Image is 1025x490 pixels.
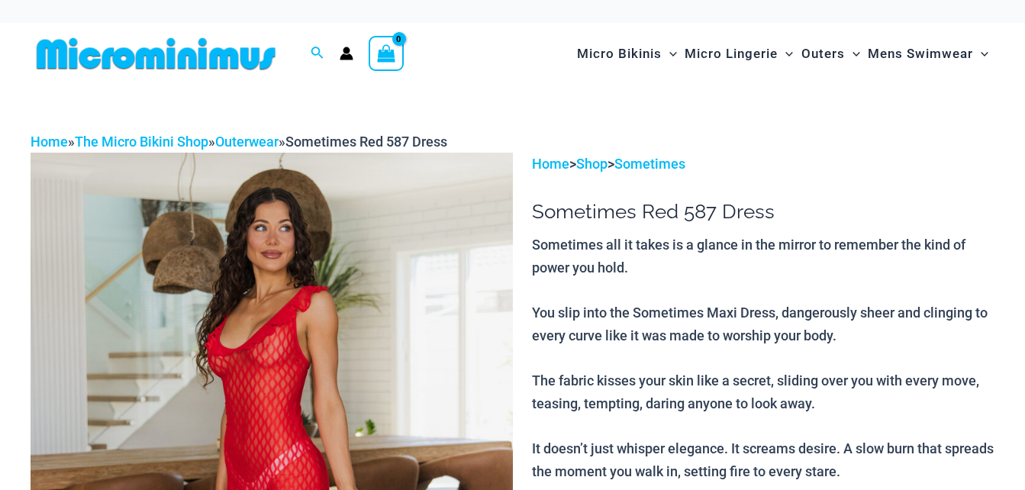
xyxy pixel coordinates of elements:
nav: Site Navigation [571,28,994,79]
a: Sometimes [614,156,685,172]
span: Micro Lingerie [685,34,778,73]
h1: Sometimes Red 587 Dress [532,200,994,224]
span: » » » [31,134,447,150]
a: Home [532,156,569,172]
a: Search icon link [311,44,324,63]
a: Mens SwimwearMenu ToggleMenu Toggle [864,31,992,77]
a: Home [31,134,68,150]
span: Mens Swimwear [868,34,973,73]
span: Menu Toggle [778,34,793,73]
span: Menu Toggle [973,34,988,73]
a: Account icon link [340,47,353,60]
a: Micro LingerieMenu ToggleMenu Toggle [681,31,797,77]
a: The Micro Bikini Shop [75,134,208,150]
a: Micro BikinisMenu ToggleMenu Toggle [573,31,681,77]
a: View Shopping Cart, empty [369,36,404,71]
img: MM SHOP LOGO FLAT [31,37,282,71]
span: Menu Toggle [845,34,860,73]
a: Outerwear [215,134,279,150]
a: Shop [576,156,608,172]
span: Micro Bikinis [577,34,662,73]
span: Outers [801,34,845,73]
p: > > [532,153,994,176]
a: OutersMenu ToggleMenu Toggle [798,31,864,77]
span: Menu Toggle [662,34,677,73]
span: Sometimes Red 587 Dress [285,134,447,150]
